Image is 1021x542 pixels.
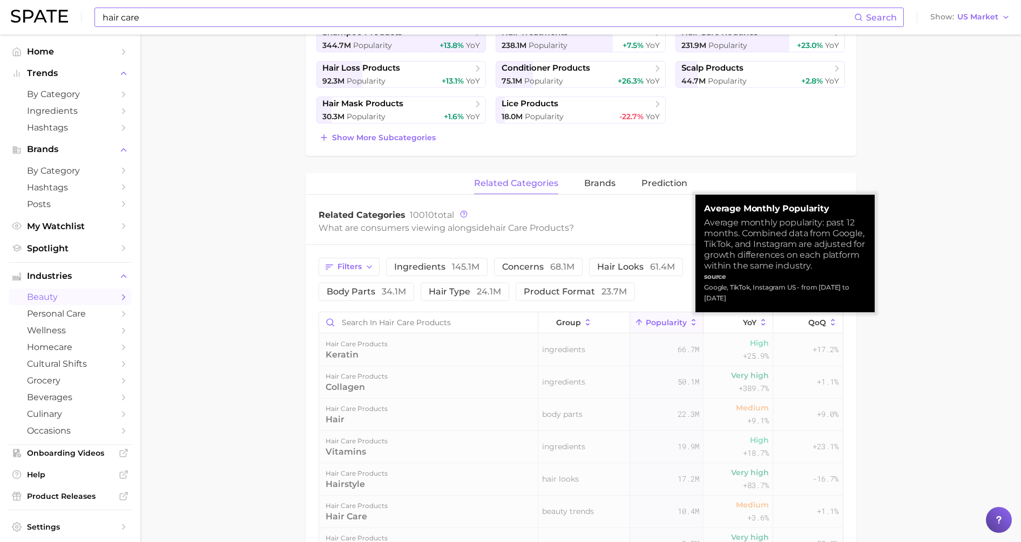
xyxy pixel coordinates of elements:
button: QoQ [773,312,842,333]
span: High [750,337,769,349]
a: cultural shifts [9,355,132,372]
span: +2.8% [801,76,823,86]
span: +1.1% [817,375,839,388]
a: wellness [9,322,132,339]
span: group [556,318,581,327]
span: 22.3m [678,408,699,421]
span: +13.1% [442,76,464,86]
span: +18.7% [743,447,769,459]
span: High [750,434,769,447]
span: brands [584,179,616,188]
span: YoY [646,76,660,86]
span: by Category [27,89,113,99]
span: hair mask products [322,99,403,109]
strong: Average Monthly Popularity [704,203,866,214]
span: +25.9% [743,349,769,362]
span: 66.7m [678,343,699,356]
span: beverages [27,392,113,402]
span: Trends [27,68,113,78]
button: Filters [319,258,380,276]
span: body parts [542,408,583,421]
a: hair care routines231.9m Popularity+23.0% YoY [675,25,846,52]
span: grocery [27,375,113,386]
span: wellness [27,325,113,335]
span: Hashtags [27,122,113,133]
span: scalp products [681,63,743,73]
span: 61.4m [650,262,675,272]
a: hair mask products30.3m Popularity+1.6% YoY [316,97,486,124]
button: Popularity [630,312,704,333]
span: US Market [957,14,998,20]
div: hair care products [326,467,388,480]
div: Average monthly popularity: past 12 months. Combined data from Google, TikTok, and Instagram are ... [704,217,866,271]
span: 92.3m [322,76,344,86]
a: occasions [9,422,132,439]
a: Hashtags [9,119,132,136]
span: Home [27,46,113,57]
a: by Category [9,86,132,102]
a: hair loss products92.3m Popularity+13.1% YoY [316,61,486,88]
span: 50.1m [678,375,699,388]
span: -16.7% [813,472,839,485]
span: 10.4m [678,505,699,518]
span: hair looks [542,472,579,485]
a: personal care [9,305,132,322]
span: +1.1% [817,505,839,518]
span: YoY [466,112,480,121]
span: Popularity [353,40,392,50]
span: total [410,210,454,220]
div: collagen [326,381,388,394]
span: QoQ [808,318,826,327]
span: lice products [502,99,558,109]
span: Onboarding Videos [27,448,113,458]
span: Medium [736,401,769,414]
span: hair care products [490,223,569,233]
button: Show more subcategories [316,130,438,145]
span: Hashtags [27,182,113,193]
span: YoY [825,40,839,50]
div: Google, TikTok, Instagram US - from [DATE] to [DATE] [704,282,866,304]
span: related categories [474,179,558,188]
span: ingredients [394,263,479,271]
span: 34.1m [382,286,406,297]
span: cultural shifts [27,359,113,369]
span: 10010 [410,210,434,220]
span: Ingredients [27,106,113,116]
span: +9.0% [817,408,839,421]
span: 231.9m [681,40,706,50]
span: +23.0% [797,40,823,50]
span: culinary [27,409,113,419]
a: lice products18.0m Popularity-22.7% YoY [496,97,666,124]
span: 17.2m [678,472,699,485]
button: ShowUS Market [928,10,1013,24]
span: Filters [337,262,362,271]
span: Spotlight [27,243,113,253]
span: hair type [429,287,501,296]
span: +3.6% [747,511,769,524]
a: Settings [9,519,132,535]
div: hair care products [326,435,388,448]
a: Spotlight [9,240,132,257]
span: YoY [646,112,660,121]
a: Help [9,466,132,483]
span: Settings [27,522,113,532]
span: +17.2% [813,343,839,356]
span: by Category [27,166,113,176]
span: 68.1m [550,262,574,272]
a: Ingredients [9,102,132,119]
div: hair care [326,510,388,523]
span: +26.3% [618,76,644,86]
span: homecare [27,342,113,352]
div: hair [326,413,388,426]
span: Show [930,14,954,20]
span: 19.9m [678,440,699,453]
div: hair care products [326,370,388,383]
span: concerns [502,263,574,271]
a: Product Releases [9,488,132,504]
span: +13.8% [439,40,464,50]
span: beauty [27,292,113,302]
span: Popularity [347,112,386,121]
button: Industries [9,268,132,284]
span: product format [524,287,627,296]
span: 238.1m [502,40,526,50]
